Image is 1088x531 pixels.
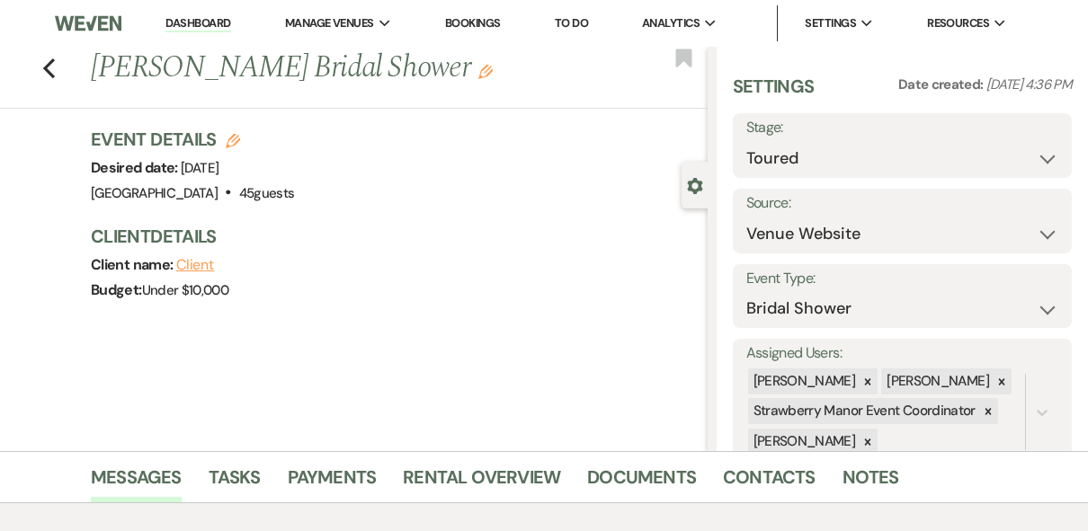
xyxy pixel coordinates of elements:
span: Settings [805,14,856,32]
span: Date created: [898,75,986,93]
button: Close lead details [687,176,703,193]
span: Client name: [91,255,176,274]
a: Payments [288,463,377,502]
a: Dashboard [165,15,230,32]
h1: [PERSON_NAME] Bridal Shower [91,47,576,90]
button: Client [176,258,215,272]
h3: Client Details [91,224,690,249]
div: [PERSON_NAME] [748,368,859,394]
h3: Event Details [91,127,294,152]
span: [DATE] 4:36 PM [986,75,1072,93]
a: Rental Overview [403,463,560,502]
span: Analytics [642,14,700,32]
label: Stage: [746,115,1059,141]
span: Desired date: [91,158,181,177]
span: Resources [927,14,989,32]
span: Under $10,000 [142,281,229,299]
button: Edit [478,63,493,79]
img: Weven Logo [55,4,121,42]
a: To Do [555,15,588,31]
a: Contacts [723,463,816,502]
span: 45 guests [239,184,295,202]
label: Assigned Users: [746,341,1059,367]
h3: Settings [733,74,815,113]
label: Event Type: [746,266,1059,292]
label: Source: [746,190,1059,217]
a: Notes [843,463,899,502]
div: Strawberry Manor Event Coordinator [748,398,978,424]
span: Budget: [91,280,142,299]
span: Manage Venues [285,14,374,32]
a: Tasks [209,463,261,502]
div: [PERSON_NAME] [881,368,992,394]
span: [DATE] [181,159,218,177]
span: [GEOGRAPHIC_DATA] [91,184,218,202]
div: [PERSON_NAME] [748,429,859,455]
a: Documents [587,463,696,502]
a: Bookings [445,15,501,31]
a: Messages [91,463,182,502]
